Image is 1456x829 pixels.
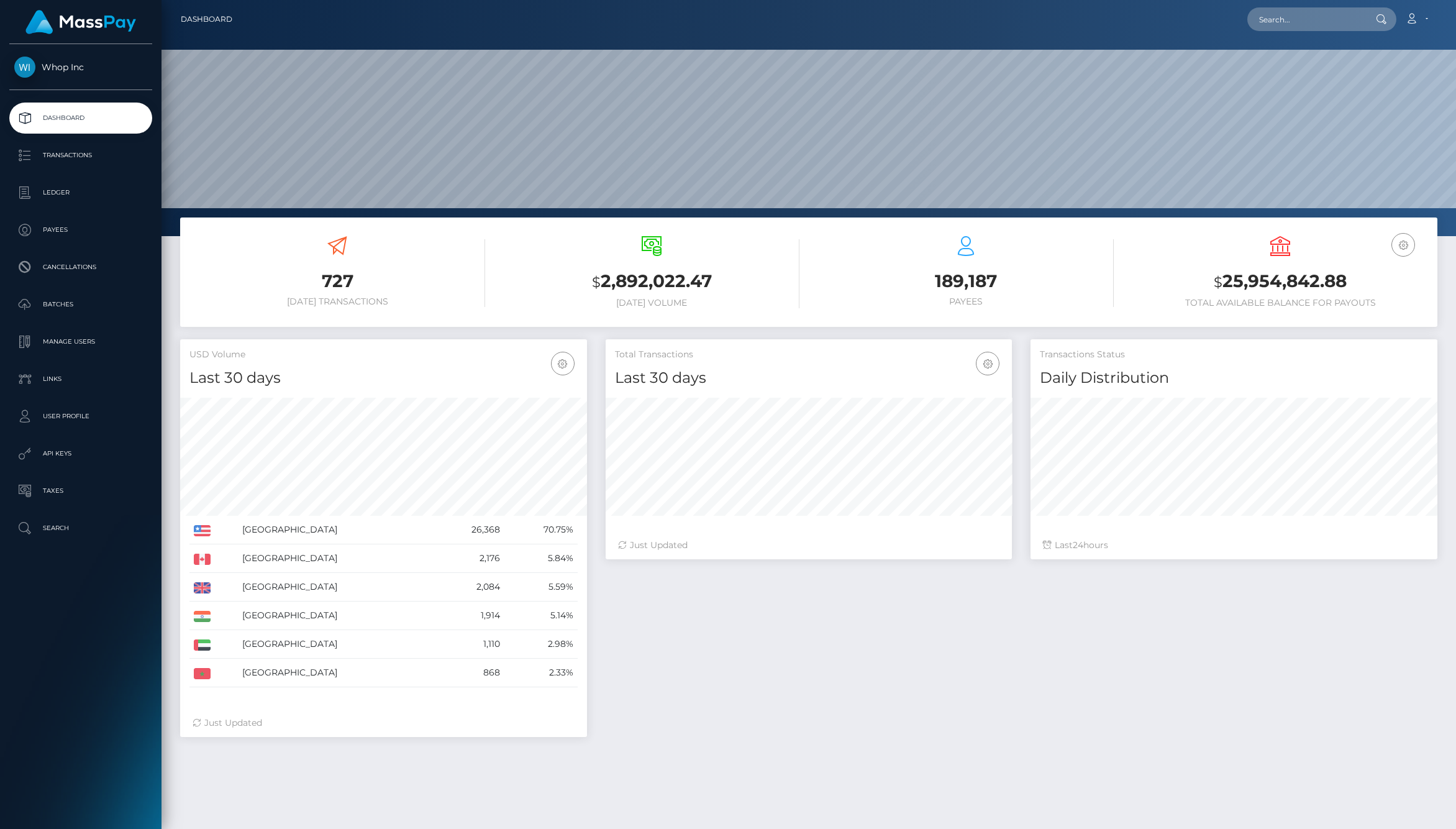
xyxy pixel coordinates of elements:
[9,214,152,245] a: Payees
[189,367,578,389] h4: Last 30 days
[504,659,577,687] td: 2.33%
[238,516,434,544] td: [GEOGRAPHIC_DATA]
[615,367,1003,389] h4: Last 30 days
[14,109,147,127] p: Dashboard
[193,717,575,730] div: Just Updated
[434,516,505,544] td: 26,368
[504,602,577,630] td: 5.14%
[9,438,152,469] a: API Keys
[504,544,577,573] td: 5.84%
[1040,367,1428,389] h4: Daily Distribution
[1043,539,1425,552] div: Last hours
[434,630,505,659] td: 1,110
[14,519,147,538] p: Search
[434,602,505,630] td: 1,914
[592,273,601,291] small: $
[14,183,147,202] p: Ledger
[9,513,152,544] a: Search
[189,296,485,307] h6: [DATE] Transactions
[818,269,1114,293] h3: 189,187
[14,146,147,165] p: Transactions
[238,659,434,687] td: [GEOGRAPHIC_DATA]
[818,296,1114,307] h6: Payees
[194,525,211,536] img: US.png
[504,269,799,295] h3: 2,892,022.47
[238,602,434,630] td: [GEOGRAPHIC_DATA]
[14,332,147,351] p: Manage Users
[14,295,147,314] p: Batches
[9,177,152,208] a: Ledger
[434,659,505,687] td: 868
[1073,539,1083,551] span: 24
[1247,7,1364,31] input: Search...
[9,364,152,395] a: Links
[14,370,147,388] p: Links
[14,407,147,426] p: User Profile
[1214,273,1222,291] small: $
[504,516,577,544] td: 70.75%
[9,62,152,73] span: Whop Inc
[9,289,152,320] a: Batches
[14,258,147,277] p: Cancellations
[194,639,211,651] img: AE.png
[238,544,434,573] td: [GEOGRAPHIC_DATA]
[25,10,136,34] img: MassPay Logo
[9,140,152,171] a: Transactions
[194,668,211,679] img: MA.png
[9,252,152,283] a: Cancellations
[194,611,211,622] img: IN.png
[14,57,35,78] img: Whop Inc
[9,326,152,357] a: Manage Users
[504,298,799,308] h6: [DATE] Volume
[14,444,147,463] p: API Keys
[615,349,1003,361] h5: Total Transactions
[194,582,211,593] img: GB.png
[1132,298,1428,308] h6: Total Available Balance for Payouts
[434,544,505,573] td: 2,176
[9,401,152,432] a: User Profile
[189,349,578,361] h5: USD Volume
[238,573,434,602] td: [GEOGRAPHIC_DATA]
[9,103,152,134] a: Dashboard
[189,269,485,293] h3: 727
[194,554,211,565] img: CA.png
[1040,349,1428,361] h5: Transactions Status
[14,221,147,239] p: Payees
[434,573,505,602] td: 2,084
[1132,269,1428,295] h3: 25,954,842.88
[618,539,1000,552] div: Just Updated
[181,6,232,32] a: Dashboard
[14,482,147,500] p: Taxes
[238,630,434,659] td: [GEOGRAPHIC_DATA]
[9,475,152,506] a: Taxes
[504,630,577,659] td: 2.98%
[504,573,577,602] td: 5.59%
